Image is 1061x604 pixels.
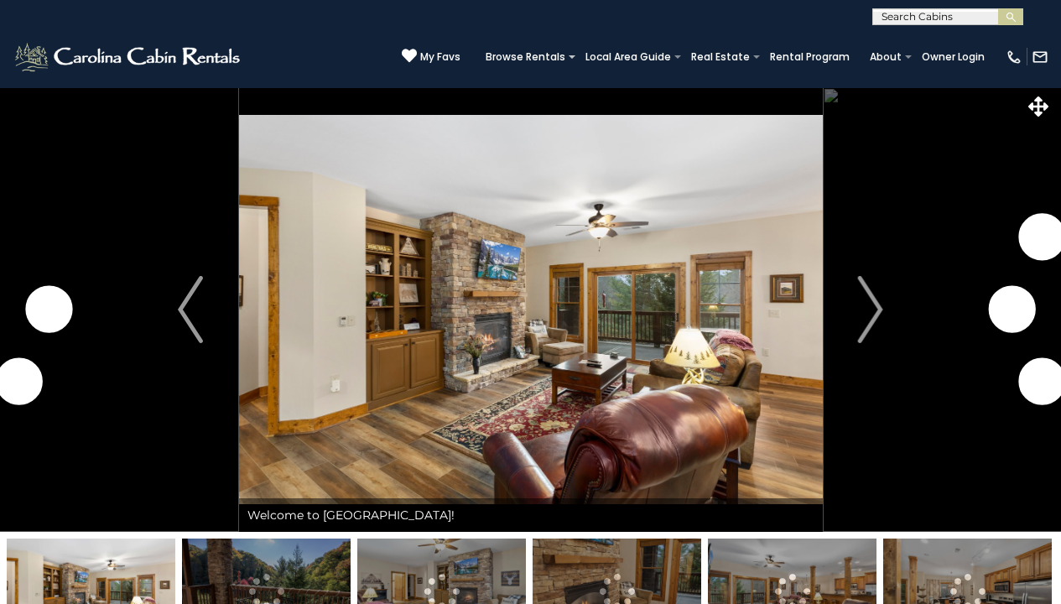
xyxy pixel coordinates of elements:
[577,45,679,69] a: Local Area Guide
[762,45,858,69] a: Rental Program
[858,276,883,343] img: arrow
[683,45,758,69] a: Real Estate
[239,498,823,532] div: Welcome to [GEOGRAPHIC_DATA]!
[822,87,918,532] button: Next
[143,87,239,532] button: Previous
[913,45,993,69] a: Owner Login
[861,45,910,69] a: About
[420,49,460,65] span: My Favs
[178,276,203,343] img: arrow
[477,45,574,69] a: Browse Rentals
[402,48,460,65] a: My Favs
[13,40,245,74] img: White-1-2.png
[1032,49,1048,65] img: mail-regular-white.png
[1006,49,1022,65] img: phone-regular-white.png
